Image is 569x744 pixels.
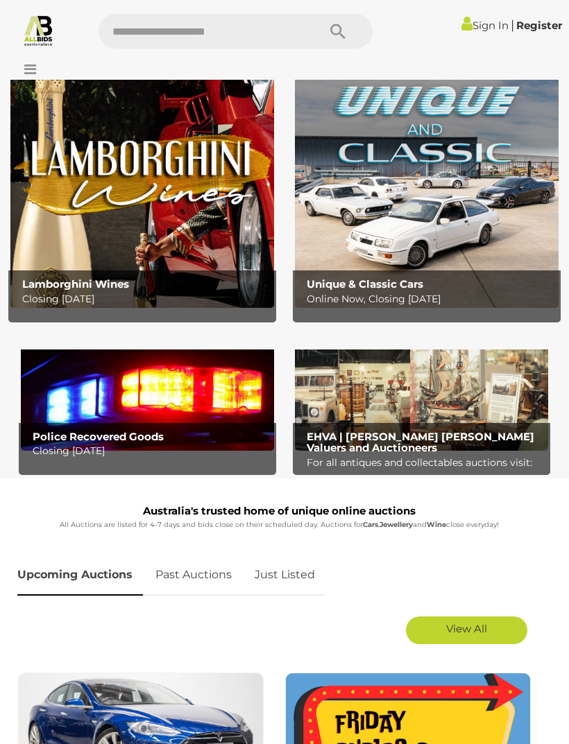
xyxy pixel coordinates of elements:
[21,336,274,451] img: Police Recovered Goods
[17,505,541,517] h1: Australia's trusted home of unique online auctions
[307,291,553,308] p: Online Now, Closing [DATE]
[145,555,242,596] a: Past Auctions
[307,430,534,455] b: EHVA | [PERSON_NAME] [PERSON_NAME] Valuers and Auctioneers
[244,555,325,596] a: Just Listed
[22,291,269,308] p: Closing [DATE]
[380,520,413,529] strong: Jewellery
[21,336,274,451] a: Police Recovered Goods Police Recovered Goods Closing [DATE]
[516,19,562,32] a: Register
[33,430,164,443] b: Police Recovered Goods
[17,519,541,531] p: All Auctions are listed for 4-7 days and bids close on their scheduled day. Auctions for , and cl...
[446,622,487,635] span: View All
[295,336,548,451] a: EHVA | Evans Hastings Valuers and Auctioneers EHVA | [PERSON_NAME] [PERSON_NAME] Valuers and Auct...
[406,616,527,644] a: View All
[17,555,143,596] a: Upcoming Auctions
[461,19,509,32] a: Sign In
[363,520,378,529] strong: Cars
[307,277,423,291] b: Unique & Classic Cars
[511,17,514,33] span: |
[10,77,274,308] a: Lamborghini Wines Lamborghini Wines Closing [DATE]
[307,454,543,489] p: For all antiques and collectables auctions visit: EHVA
[303,14,373,49] button: Search
[22,277,129,291] b: Lamborghini Wines
[295,336,548,451] img: EHVA | Evans Hastings Valuers and Auctioneers
[33,442,269,460] p: Closing [DATE]
[295,77,559,308] a: Unique & Classic Cars Unique & Classic Cars Online Now, Closing [DATE]
[22,14,55,46] img: Allbids.com.au
[10,77,274,308] img: Lamborghini Wines
[427,520,446,529] strong: Wine
[295,77,559,308] img: Unique & Classic Cars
